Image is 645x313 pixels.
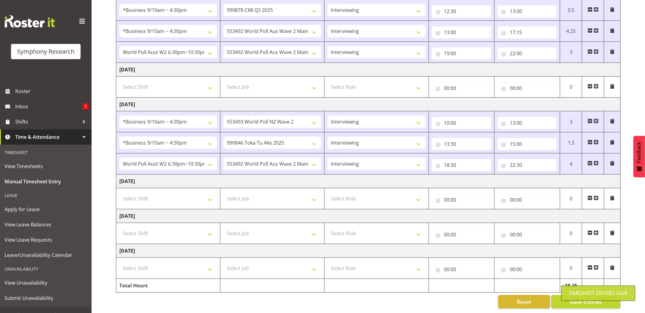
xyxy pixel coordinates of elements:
a: Manual Timesheet Entry [2,174,90,189]
td: 3 [560,111,582,132]
input: Click to select... [498,82,557,94]
span: View Timesheets [5,162,87,171]
td: 3 [560,42,582,63]
td: [DATE] [116,63,621,77]
div: Timesheet Entries Save [569,290,628,297]
td: 0 [560,188,582,209]
td: 18.25 [560,279,582,293]
td: 1.5 [560,132,582,153]
td: 0 [560,77,582,98]
a: View Unavailability [2,275,90,290]
span: Apply for Leave [5,205,87,214]
input: Click to select... [432,5,491,17]
span: Manual Timesheet Entry [5,177,87,186]
span: Reset [517,298,531,306]
span: View Unavailability [5,278,87,287]
input: Click to select... [432,47,491,59]
span: 1 [83,103,89,110]
input: Click to select... [432,228,491,241]
td: 0 [560,258,582,279]
span: Shifts [15,117,79,126]
input: Click to select... [432,26,491,38]
input: Click to select... [498,159,557,171]
div: Leave [2,189,90,202]
input: Click to select... [432,159,491,171]
span: Leave/Unavailability Calendar [5,250,87,260]
td: 4 [560,153,582,174]
span: Roster [15,87,89,96]
span: Submit Unavailability [5,293,87,303]
span: Save Entries [570,298,602,306]
div: Unavailability [2,263,90,275]
td: 0 [560,223,582,244]
button: Save Entries [551,295,621,308]
td: 4.25 [560,21,582,42]
span: Feedback [636,142,642,163]
input: Click to select... [432,138,491,150]
button: Feedback - Show survey [633,136,645,177]
span: View Leave Balances [5,220,87,229]
input: Click to select... [432,194,491,206]
td: [DATE] [116,209,621,223]
span: Inbox [15,102,83,111]
input: Click to select... [498,5,557,17]
input: Click to select... [432,82,491,94]
td: [DATE] [116,174,621,188]
a: View Leave Balances [2,217,90,232]
input: Click to select... [432,117,491,129]
a: Submit Unavailability [2,290,90,306]
input: Click to select... [498,138,557,150]
input: Click to select... [498,26,557,38]
input: Click to select... [498,263,557,275]
div: Symphony Research [17,47,74,56]
input: Click to select... [432,263,491,275]
span: Time & Attendance [15,132,79,142]
input: Click to select... [498,194,557,206]
td: [DATE] [116,244,621,258]
a: View Timesheets [2,159,90,174]
td: [DATE] [116,98,621,111]
input: Click to select... [498,228,557,241]
input: Click to select... [498,47,557,59]
img: Rosterit website logo [5,15,55,27]
div: Timesheet [2,146,90,159]
a: Apply for Leave [2,202,90,217]
a: Leave/Unavailability Calendar [2,247,90,263]
span: View Leave Requests [5,235,87,244]
a: View Leave Requests [2,232,90,247]
td: Total Hours [116,279,220,293]
input: Click to select... [498,117,557,129]
button: Reset [498,295,550,308]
